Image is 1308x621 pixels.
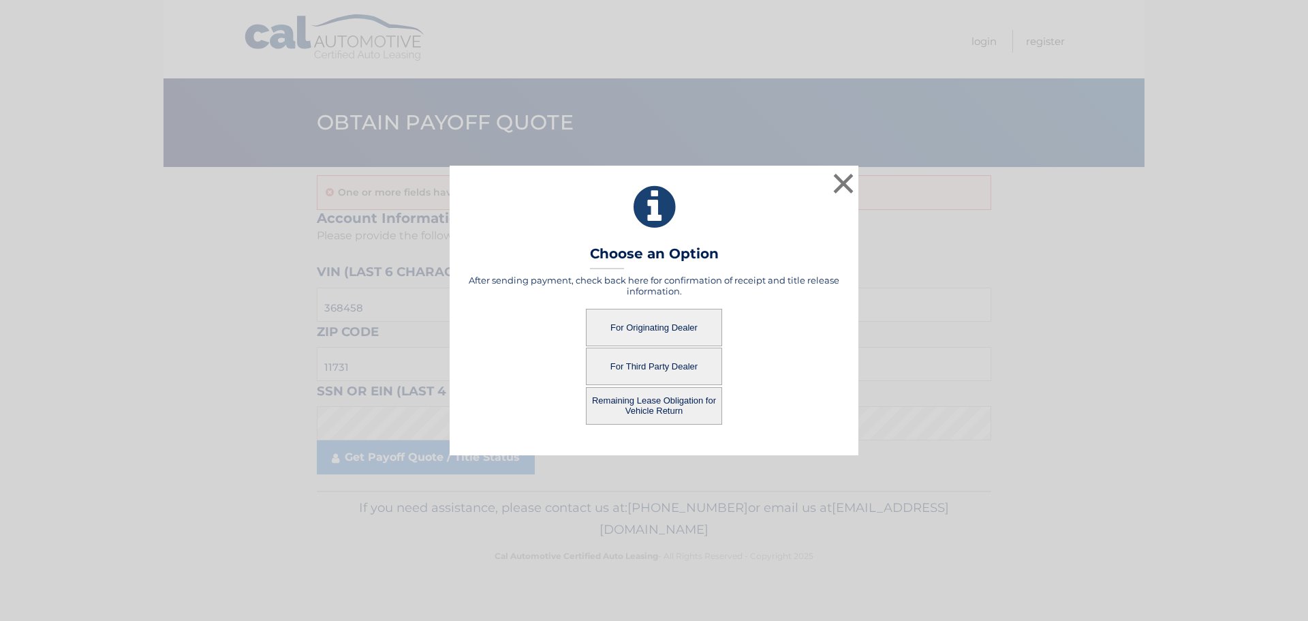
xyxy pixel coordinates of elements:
button: × [830,170,857,197]
h5: After sending payment, check back here for confirmation of receipt and title release information. [467,275,841,297]
h3: Choose an Option [590,245,719,269]
button: Remaining Lease Obligation for Vehicle Return [586,387,722,425]
button: For Third Party Dealer [586,348,722,385]
button: For Originating Dealer [586,309,722,346]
